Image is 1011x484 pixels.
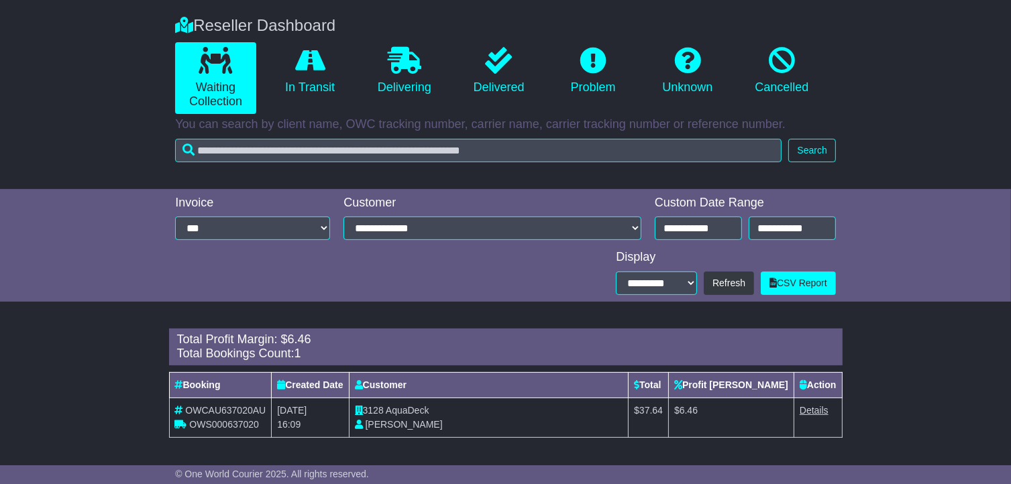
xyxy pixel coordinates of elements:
[175,469,369,479] span: © One World Courier 2025. All rights reserved.
[629,398,669,437] td: $
[185,405,266,416] span: OWCAU637020AU
[364,42,445,100] a: Delivering
[655,196,836,210] div: Custom Date Range
[794,372,842,398] th: Action
[616,250,836,265] div: Display
[168,16,843,36] div: Reseller Dashboard
[800,405,829,416] a: Details
[553,42,634,100] a: Problem
[343,196,641,210] div: Customer
[386,405,429,416] span: AquaDeck
[704,271,754,295] button: Refresh
[270,42,351,100] a: In Transit
[277,419,301,430] span: 16:09
[363,405,384,416] span: 3128
[295,347,301,360] span: 1
[349,372,629,398] th: Customer
[272,372,349,398] th: Created Date
[669,372,794,398] th: Profit [PERSON_NAME]
[175,42,256,114] a: Waiting Collection
[288,332,311,346] span: 6.46
[177,347,835,361] div: Total Bookings Count:
[788,139,835,162] button: Search
[741,42,822,100] a: Cancelled
[175,117,836,132] p: You can search by client name, OWC tracking number, carrier name, carrier tracking number or refe...
[669,398,794,437] td: $
[189,419,259,430] span: OWS000637020
[761,271,836,295] a: CSV Report
[169,372,272,398] th: Booking
[277,405,307,416] span: [DATE]
[680,405,698,416] span: 6.46
[175,196,330,210] div: Invoice
[365,419,442,430] span: [PERSON_NAME]
[647,42,729,100] a: Unknown
[639,405,663,416] span: 37.64
[458,42,539,100] a: Delivered
[629,372,669,398] th: Total
[177,332,835,347] div: Total Profit Margin: $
